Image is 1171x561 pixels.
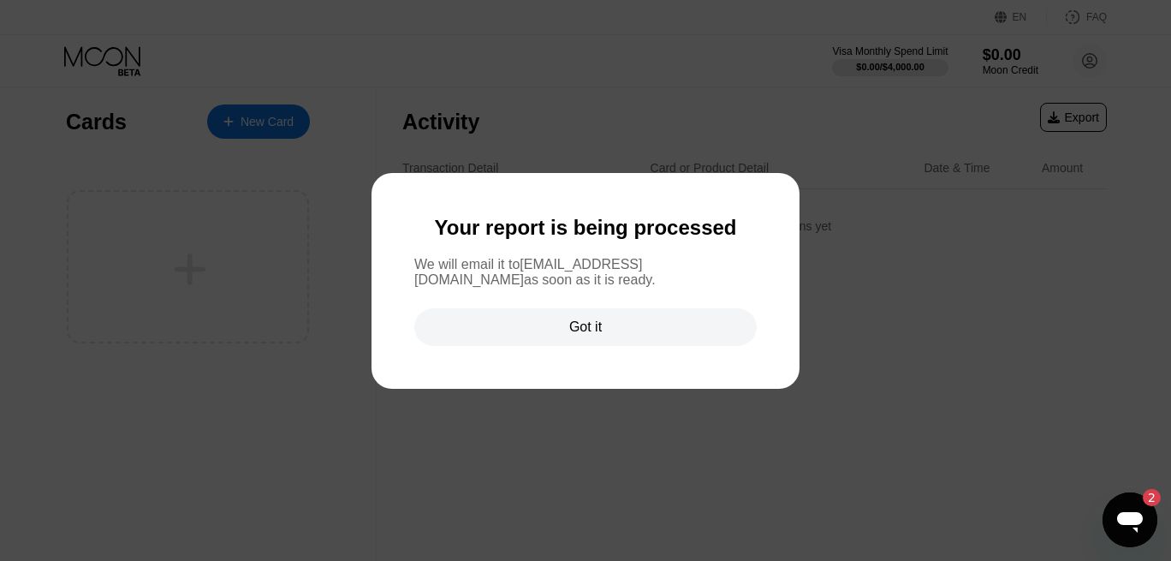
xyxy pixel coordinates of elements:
div: We will email it to [EMAIL_ADDRESS][DOMAIN_NAME] as soon as it is ready. [414,257,757,288]
iframe: Button to launch messaging window, 2 unread messages [1103,492,1157,547]
div: Your report is being processed [414,216,757,240]
div: Got it [569,319,602,336]
iframe: Number of unread messages [1126,489,1161,506]
div: Got it [414,308,757,346]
